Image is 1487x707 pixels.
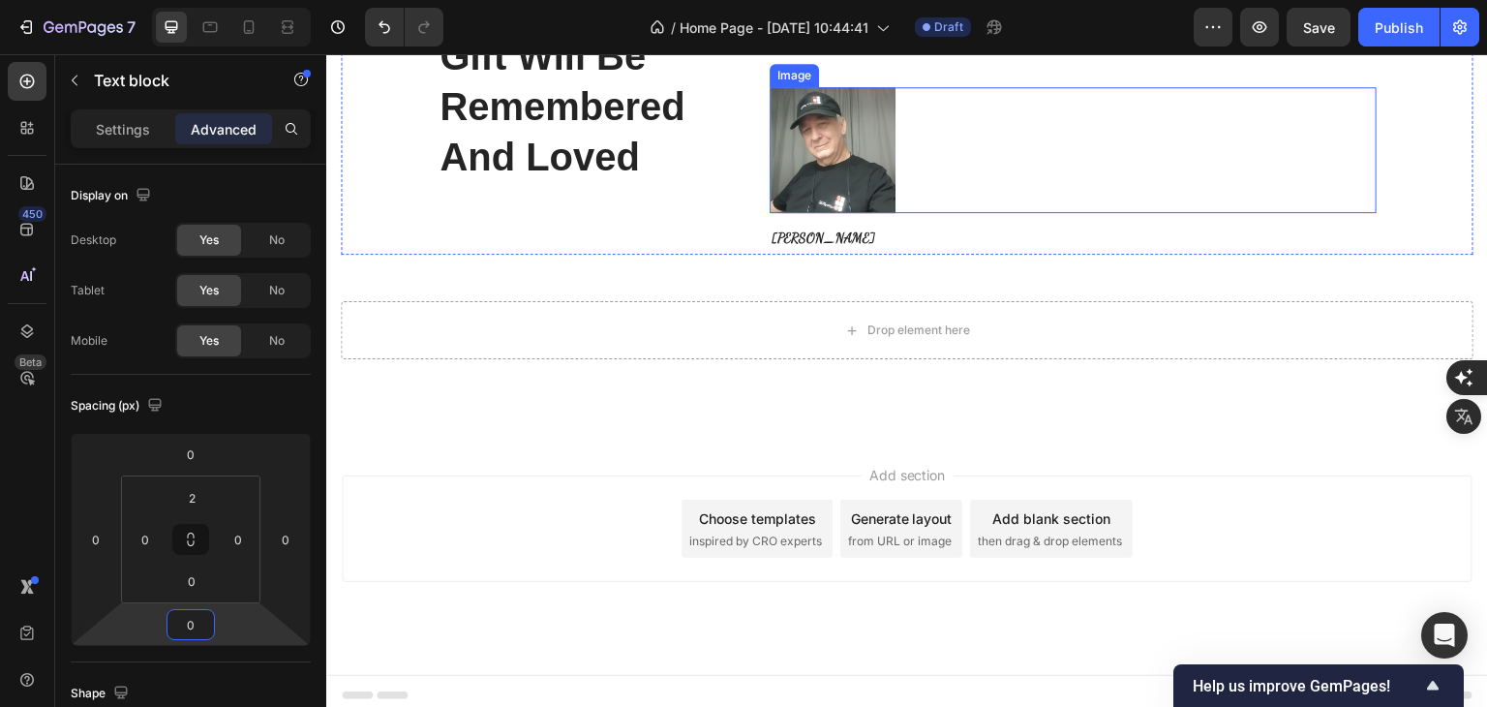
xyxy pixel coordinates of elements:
[535,411,627,431] span: Add section
[71,681,133,707] div: Shape
[363,478,496,496] span: inspired by CRO experts
[8,8,144,46] button: 7
[71,393,167,419] div: Spacing (px)
[199,231,219,249] span: Yes
[71,282,105,299] div: Tablet
[224,525,253,554] input: 0px
[1421,612,1468,659] div: Open Intercom Messenger
[1358,8,1440,46] button: Publish
[18,206,46,222] div: 450
[172,483,211,512] input: xxs
[71,231,116,249] div: Desktop
[522,478,625,496] span: from URL or image
[445,175,549,192] strong: [PERSON_NAME]
[680,17,868,38] span: Home Page - [DATE] 10:44:41
[191,119,257,139] p: Advanced
[271,525,300,554] input: 0
[127,15,136,39] p: 7
[934,18,963,36] span: Draft
[541,268,644,284] div: Drop element here
[269,332,285,350] span: No
[71,183,155,209] div: Display on
[81,525,110,554] input: 0
[666,454,784,475] div: Add blank section
[365,8,443,46] div: Undo/Redo
[1193,674,1444,697] button: Show survey - Help us improve GemPages!
[671,17,676,38] span: /
[652,478,796,496] span: then drag & drop elements
[171,610,210,639] input: 0
[269,231,285,249] span: No
[373,454,490,475] div: Choose templates
[172,567,211,596] input: 0px
[1303,19,1335,36] span: Save
[199,282,219,299] span: Yes
[94,69,258,92] p: Text block
[1193,677,1421,695] span: Help us improve GemPages!
[1375,17,1423,38] div: Publish
[525,454,626,475] div: Generate layout
[71,332,107,350] div: Mobile
[15,354,46,370] div: Beta
[96,119,150,139] p: Settings
[171,440,210,469] input: 0
[199,332,219,350] span: Yes
[269,282,285,299] span: No
[1287,8,1350,46] button: Save
[131,525,160,554] input: 0px
[326,54,1487,707] iframe: To enrich screen reader interactions, please activate Accessibility in Grammarly extension settings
